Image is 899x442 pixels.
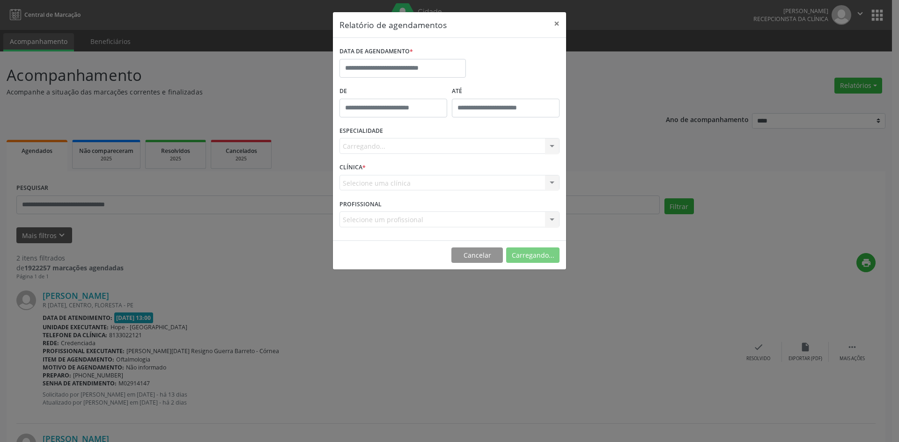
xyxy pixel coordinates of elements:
label: ESPECIALIDADE [339,124,383,138]
label: PROFISSIONAL [339,197,382,211]
label: ATÉ [452,84,560,99]
h5: Relatório de agendamentos [339,19,447,31]
button: Carregando... [506,247,560,263]
label: DATA DE AGENDAMENTO [339,44,413,59]
button: Close [547,12,566,35]
label: CLÍNICA [339,160,366,175]
button: Cancelar [451,247,503,263]
label: De [339,84,447,99]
